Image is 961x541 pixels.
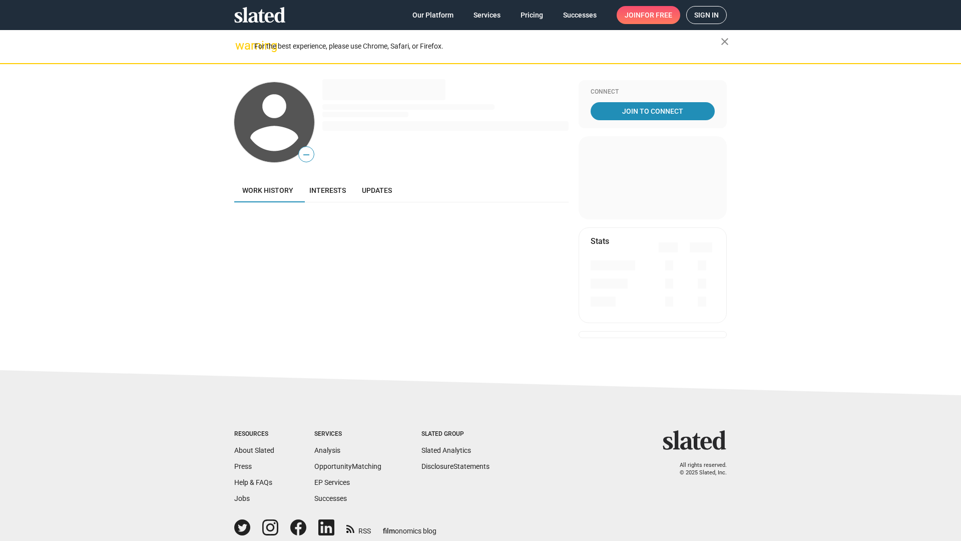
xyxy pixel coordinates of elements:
span: Successes [563,6,597,24]
div: For the best experience, please use Chrome, Safari, or Firefox. [254,40,721,53]
a: Pricing [513,6,551,24]
p: All rights reserved. © 2025 Slated, Inc. [669,462,727,476]
div: Connect [591,88,715,96]
a: EP Services [314,478,350,486]
a: Sign in [686,6,727,24]
span: Join To Connect [593,102,713,120]
mat-card-title: Stats [591,236,609,246]
a: Interests [301,178,354,202]
span: Join [625,6,672,24]
mat-icon: warning [235,40,247,52]
a: Work history [234,178,301,202]
a: Joinfor free [617,6,680,24]
span: Pricing [521,6,543,24]
span: Work history [242,186,293,194]
a: About Slated [234,446,274,454]
a: Join To Connect [591,102,715,120]
a: Jobs [234,494,250,502]
span: Our Platform [412,6,453,24]
a: Our Platform [404,6,461,24]
a: Analysis [314,446,340,454]
mat-icon: close [719,36,731,48]
div: Services [314,430,381,438]
a: OpportunityMatching [314,462,381,470]
span: for free [641,6,672,24]
div: Slated Group [421,430,490,438]
a: RSS [346,520,371,536]
span: film [383,527,395,535]
a: Successes [314,494,347,502]
a: DisclosureStatements [421,462,490,470]
a: Slated Analytics [421,446,471,454]
a: Updates [354,178,400,202]
a: Help & FAQs [234,478,272,486]
span: Services [473,6,501,24]
span: Sign in [694,7,719,24]
a: Successes [555,6,605,24]
a: filmonomics blog [383,518,436,536]
span: Updates [362,186,392,194]
div: Resources [234,430,274,438]
span: Interests [309,186,346,194]
span: — [299,148,314,161]
a: Press [234,462,252,470]
a: Services [465,6,509,24]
